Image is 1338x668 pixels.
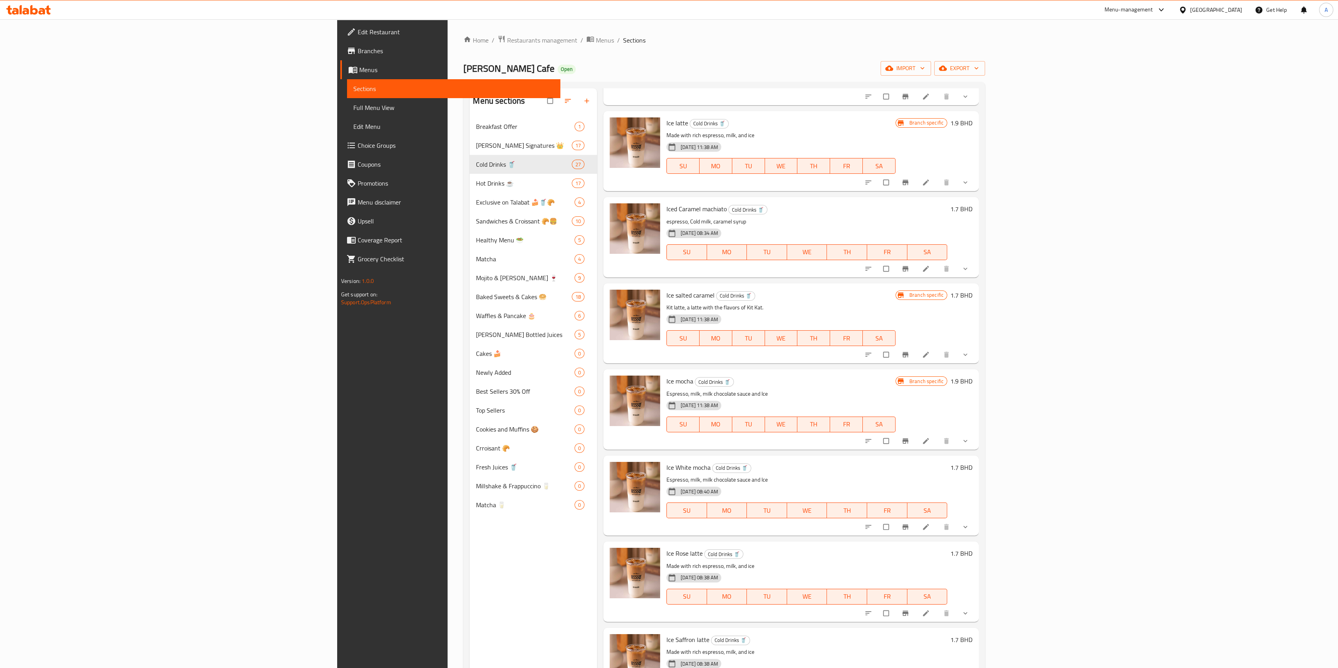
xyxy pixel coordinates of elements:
[897,432,916,450] button: Branch-specific-item
[787,589,827,605] button: WE
[732,330,765,346] button: TU
[750,505,784,516] span: TU
[911,246,944,258] span: SA
[575,368,584,377] div: items
[558,66,576,73] span: Open
[476,197,575,207] span: Exclusive on Talabat 🍰🥤🥐
[575,462,584,472] div: items
[1190,6,1242,14] div: [GEOGRAPHIC_DATA]
[340,60,561,79] a: Menus
[1105,5,1153,15] div: Menu-management
[476,311,575,320] span: Waffles & Pancake 🎂
[476,254,575,264] div: Matcha
[347,98,561,117] a: Full Menu View
[575,274,584,282] span: 9
[340,249,561,268] a: Grocery Checklist
[866,160,892,172] span: SA
[575,311,584,320] div: items
[476,141,571,150] span: [PERSON_NAME] Signatures 👑
[558,65,576,74] div: Open
[750,246,784,258] span: TU
[476,292,571,301] span: Baked Sweets & Cakes 🥯
[476,179,571,188] span: Hot Drinks ☕
[470,476,597,495] div: Millshake & Frappuccino 🥛0
[341,276,360,286] span: Version:
[575,236,584,244] span: 5
[670,505,704,516] span: SU
[476,500,575,510] div: Matcha 🥛
[703,333,729,344] span: MO
[575,369,584,376] span: 0
[575,481,584,491] div: items
[897,518,916,536] button: Branch-specific-item
[938,346,957,363] button: delete
[830,417,863,432] button: FR
[666,417,700,432] button: SU
[476,273,575,283] span: Mojito & [PERSON_NAME] 🍷
[881,61,931,76] button: import
[572,161,584,168] span: 27
[586,35,614,45] a: Menus
[957,88,976,105] button: show more
[476,235,575,245] span: Healthy Menu 🥗
[340,193,561,212] a: Menu disclaimer
[353,122,554,131] span: Edit Menu
[961,93,969,100] svg: Show Choices
[578,92,597,110] button: Add section
[707,244,747,260] button: MO
[575,443,584,453] div: items
[358,46,554,56] span: Branches
[747,589,787,605] button: TU
[950,290,972,301] h6: 1.7 BHD
[907,589,948,605] button: SA
[938,174,957,191] button: delete
[476,387,575,396] span: Best Sellers 30% Off
[677,143,721,151] span: [DATE] 11:38 AM
[476,122,575,131] div: Breakfast Offer
[470,382,597,401] div: Best Sellers 30% Off0
[572,218,584,225] span: 10
[476,443,575,453] span: Crroisant 🥐
[470,287,597,306] div: Baked Sweets & Cakes 🥯18
[572,180,584,187] span: 17
[575,199,584,206] span: 4
[476,330,575,339] span: [PERSON_NAME] Bottled Juices
[476,216,571,226] span: Sandwiches & Croissant 🥐🍔
[476,481,575,491] span: Millshake & Frappuccino 🥛
[827,244,867,260] button: TH
[572,216,584,226] div: items
[575,501,584,509] span: 0
[732,158,765,174] button: TU
[710,505,744,516] span: MO
[476,349,575,358] span: Cakes 🍰
[610,290,660,340] img: Ice salted caramel
[463,35,985,45] nav: breadcrumb
[961,609,969,617] svg: Show Choices
[575,235,584,245] div: items
[961,265,969,273] svg: Show Choices
[575,273,584,283] div: items
[922,351,931,359] a: Edit menu item
[790,246,824,258] span: WE
[961,179,969,186] svg: Show Choices
[470,193,597,212] div: Exclusive on Talabat 🍰🥤🥐4
[362,276,374,286] span: 1.0.0
[735,333,762,344] span: TU
[470,136,597,155] div: [PERSON_NAME] Signatures 👑17
[768,419,795,430] span: WE
[670,246,704,258] span: SU
[728,205,767,214] div: Cold Drinks 🥤
[790,591,824,602] span: WE
[907,244,948,260] button: SA
[470,117,597,136] div: Breakfast Offer1
[747,244,787,260] button: TU
[957,260,976,277] button: show more
[575,312,584,320] span: 6
[666,502,707,518] button: SU
[797,330,830,346] button: TH
[340,231,561,249] a: Coverage Report
[922,179,931,186] a: Edit menu item
[765,417,798,432] button: WE
[897,605,916,622] button: Branch-specific-item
